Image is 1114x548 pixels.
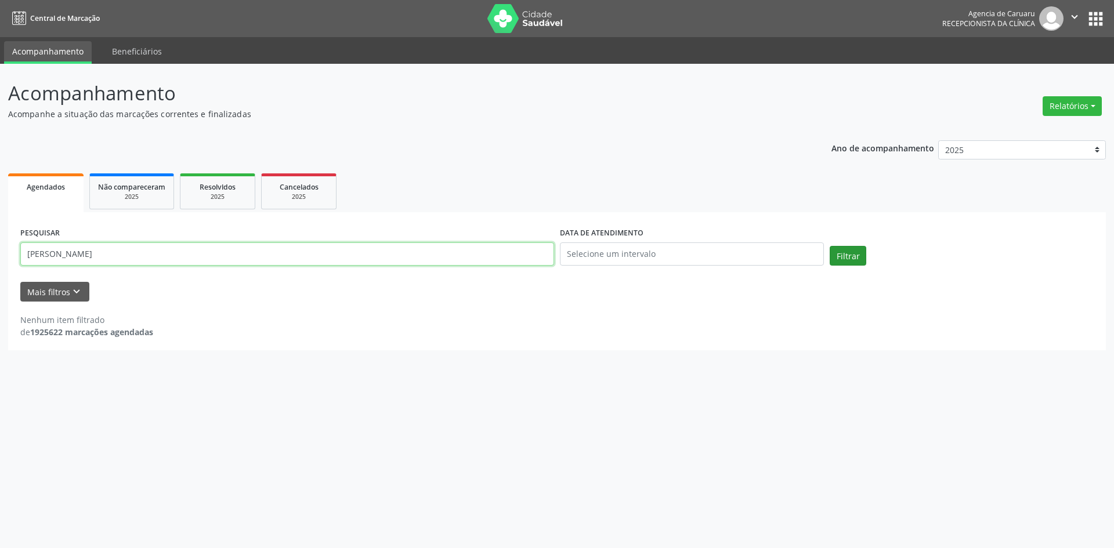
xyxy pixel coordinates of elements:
i:  [1068,10,1081,23]
label: PESQUISAR [20,224,60,242]
p: Acompanhamento [8,79,776,108]
button: Mais filtroskeyboard_arrow_down [20,282,89,302]
div: 2025 [189,193,247,201]
div: de [20,326,153,338]
img: img [1039,6,1064,31]
input: Nome, código do beneficiário ou CPF [20,242,554,266]
span: Recepcionista da clínica [942,19,1035,28]
span: Cancelados [280,182,319,192]
span: Resolvidos [200,182,236,192]
button:  [1064,6,1086,31]
button: Filtrar [830,246,866,266]
label: DATA DE ATENDIMENTO [560,224,643,242]
button: apps [1086,9,1106,29]
input: Selecione um intervalo [560,242,824,266]
span: Não compareceram [98,182,165,192]
a: Acompanhamento [4,41,92,64]
i: keyboard_arrow_down [70,285,83,298]
span: Agendados [27,182,65,192]
div: Agencia de Caruaru [942,9,1035,19]
a: Central de Marcação [8,9,100,28]
div: 2025 [270,193,328,201]
p: Ano de acompanhamento [831,140,934,155]
button: Relatórios [1043,96,1102,116]
span: Central de Marcação [30,13,100,23]
a: Beneficiários [104,41,170,61]
div: 2025 [98,193,165,201]
p: Acompanhe a situação das marcações correntes e finalizadas [8,108,776,120]
strong: 1925622 marcações agendadas [30,326,153,337]
div: Nenhum item filtrado [20,314,153,326]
